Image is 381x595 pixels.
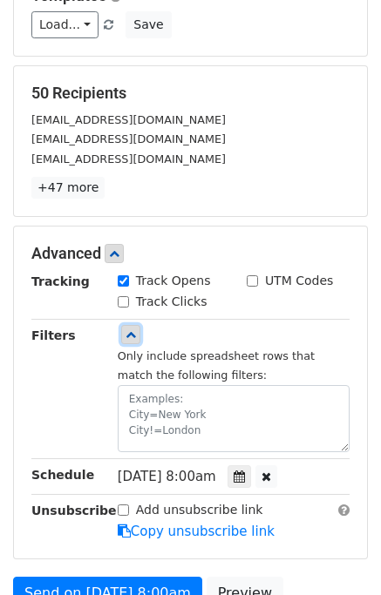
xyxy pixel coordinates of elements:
[118,469,216,484] span: [DATE] 8:00am
[136,272,211,290] label: Track Opens
[31,152,226,166] small: [EMAIL_ADDRESS][DOMAIN_NAME]
[31,504,117,517] strong: Unsubscribe
[136,501,263,519] label: Add unsubscribe link
[31,177,105,199] a: +47 more
[126,11,171,38] button: Save
[31,328,76,342] strong: Filters
[31,274,90,288] strong: Tracking
[31,468,94,482] strong: Schedule
[118,349,315,382] small: Only include spreadsheet rows that match the following filters:
[31,113,226,126] small: [EMAIL_ADDRESS][DOMAIN_NAME]
[31,11,99,38] a: Load...
[136,293,208,311] label: Track Clicks
[118,524,275,539] a: Copy unsubscribe link
[294,511,381,595] iframe: Chat Widget
[31,244,350,263] h5: Advanced
[31,132,226,145] small: [EMAIL_ADDRESS][DOMAIN_NAME]
[265,272,333,290] label: UTM Codes
[31,84,350,103] h5: 50 Recipients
